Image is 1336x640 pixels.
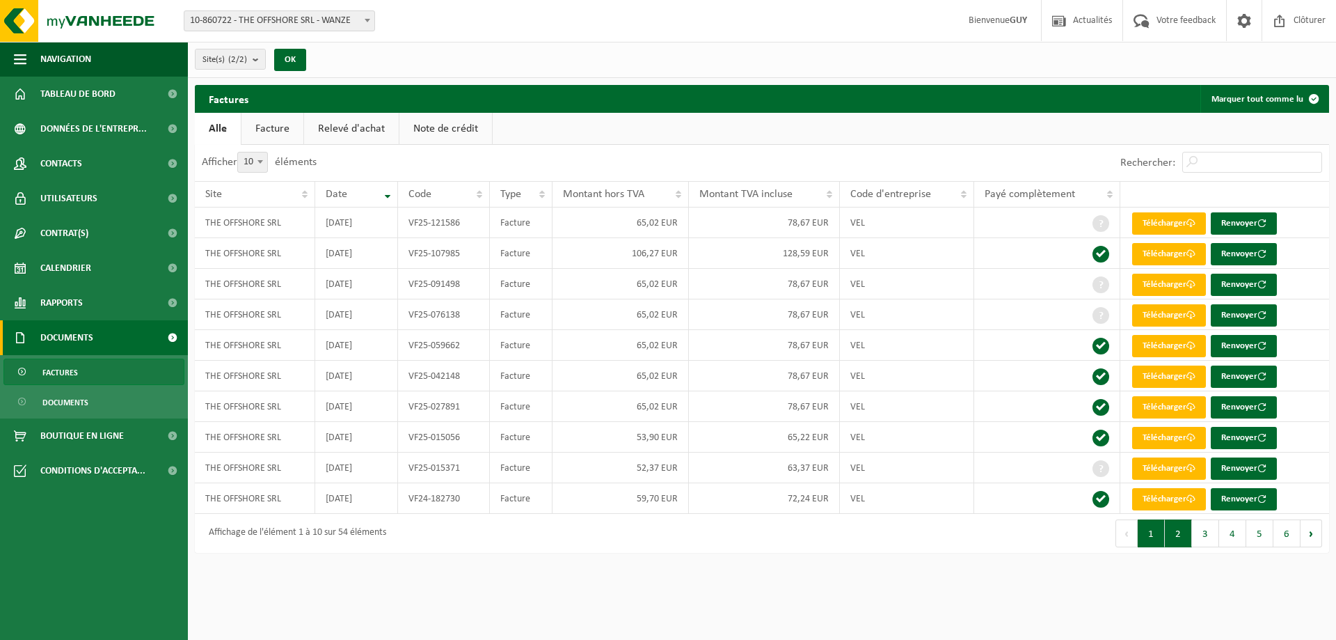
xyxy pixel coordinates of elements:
[490,330,553,361] td: Facture
[3,389,184,415] a: Documents
[552,330,689,361] td: 65,02 EUR
[1115,520,1138,547] button: Previous
[1211,458,1277,480] button: Renvoyer
[1138,520,1165,547] button: 1
[315,208,398,238] td: [DATE]
[195,483,315,514] td: THE OFFSHORE SRL
[1211,212,1277,235] button: Renvoyer
[40,251,91,286] span: Calendrier
[408,189,431,200] span: Code
[689,238,840,269] td: 128,59 EUR
[205,189,222,200] span: Site
[195,238,315,269] td: THE OFFSHORE SRL
[490,299,553,330] td: Facture
[40,181,97,216] span: Utilisateurs
[689,391,840,422] td: 78,67 EUR
[40,453,145,488] span: Conditions d'accepta...
[1219,520,1246,547] button: 4
[228,55,247,64] count: (2/2)
[490,269,553,299] td: Facture
[1132,212,1206,235] a: Télécharger
[552,483,689,514] td: 59,70 EUR
[689,269,840,299] td: 78,67 EUR
[398,453,489,483] td: VF25-015371
[237,152,268,173] span: 10
[1192,520,1219,547] button: 3
[490,483,553,514] td: Facture
[1165,520,1192,547] button: 2
[398,483,489,514] td: VF24-182730
[40,419,124,453] span: Boutique en ligne
[563,189,644,200] span: Montant hors TVA
[1211,396,1277,419] button: Renvoyer
[40,286,83,320] span: Rapports
[850,189,931,200] span: Code d'entreprise
[202,157,317,168] label: Afficher éléments
[195,391,315,422] td: THE OFFSHORE SRL
[398,269,489,299] td: VF25-091498
[552,422,689,453] td: 53,90 EUR
[1273,520,1301,547] button: 6
[1132,366,1206,388] a: Télécharger
[689,483,840,514] td: 72,24 EUR
[315,483,398,514] td: [DATE]
[840,391,974,422] td: VEL
[490,208,553,238] td: Facture
[304,113,399,145] a: Relevé d'achat
[689,422,840,453] td: 65,22 EUR
[1301,520,1322,547] button: Next
[490,391,553,422] td: Facture
[195,269,315,299] td: THE OFFSHORE SRL
[195,113,241,145] a: Alle
[1200,85,1328,113] button: Marquer tout comme lu
[1211,304,1277,327] button: Renvoyer
[326,189,347,200] span: Date
[40,111,147,146] span: Données de l'entrepr...
[552,208,689,238] td: 65,02 EUR
[1120,157,1175,169] label: Rechercher:
[40,146,82,181] span: Contacts
[840,330,974,361] td: VEL
[1211,274,1277,296] button: Renvoyer
[552,299,689,330] td: 65,02 EUR
[195,208,315,238] td: THE OFFSHORE SRL
[1010,15,1027,26] strong: GUY
[398,361,489,391] td: VF25-042148
[689,330,840,361] td: 78,67 EUR
[398,208,489,238] td: VF25-121586
[184,11,374,31] span: 10-860722 - THE OFFSHORE SRL - WANZE
[840,453,974,483] td: VEL
[1211,335,1277,357] button: Renvoyer
[1132,427,1206,449] a: Télécharger
[689,208,840,238] td: 78,67 EUR
[238,153,267,172] span: 10
[840,299,974,330] td: VEL
[315,269,398,299] td: [DATE]
[552,238,689,269] td: 106,27 EUR
[274,49,306,71] button: OK
[42,389,88,416] span: Documents
[40,77,116,111] span: Tableau de bord
[40,42,91,77] span: Navigation
[1132,335,1206,357] a: Télécharger
[840,208,974,238] td: VEL
[398,422,489,453] td: VF25-015056
[1132,274,1206,296] a: Télécharger
[202,49,247,70] span: Site(s)
[490,238,553,269] td: Facture
[500,189,521,200] span: Type
[184,10,375,31] span: 10-860722 - THE OFFSHORE SRL - WANZE
[1211,366,1277,388] button: Renvoyer
[1132,458,1206,480] a: Télécharger
[3,359,184,385] a: Factures
[315,361,398,391] td: [DATE]
[1132,488,1206,510] a: Télécharger
[42,359,78,386] span: Factures
[689,299,840,330] td: 78,67 EUR
[40,320,93,355] span: Documents
[202,521,386,546] div: Affichage de l'élément 1 à 10 sur 54 éléments
[490,453,553,483] td: Facture
[490,422,553,453] td: Facture
[241,113,303,145] a: Facture
[398,391,489,422] td: VF25-027891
